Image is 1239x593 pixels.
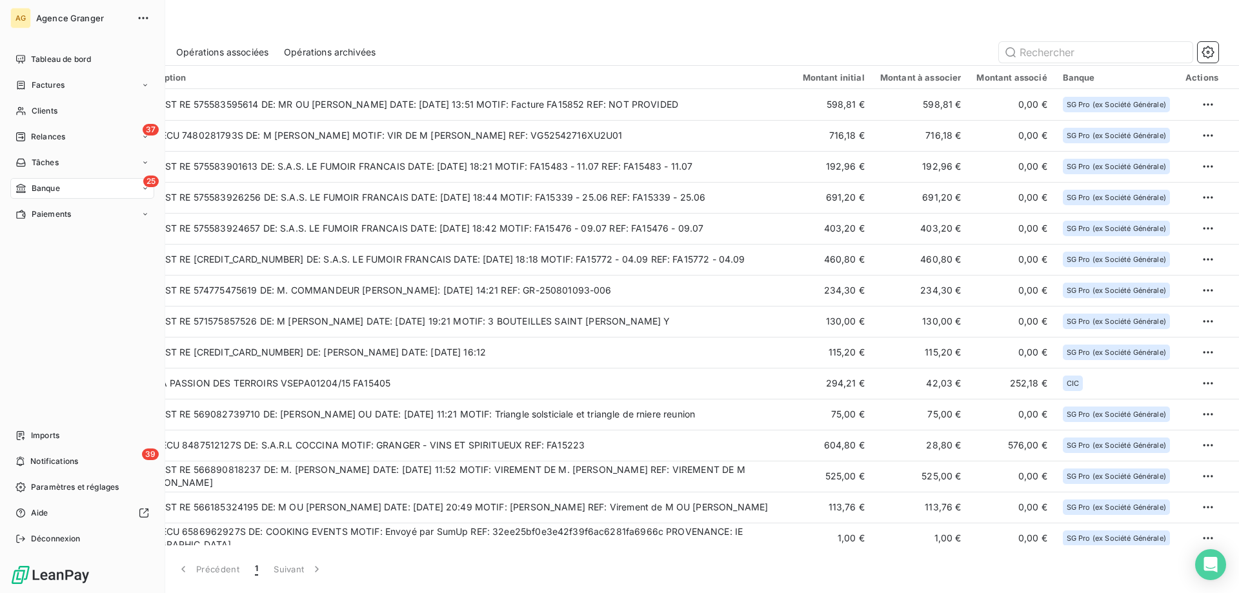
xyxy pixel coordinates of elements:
td: 403,20 € [872,213,969,244]
span: Déconnexion [31,533,81,545]
td: 0,00 € [969,182,1054,213]
span: 25 [143,176,159,187]
td: 0,00 € [969,244,1054,275]
td: VIR INST RE [CREDIT_CARD_NUMBER] DE: [PERSON_NAME] DATE: [DATE] 16:12 [130,337,795,368]
span: 1 [255,563,258,576]
td: VIR INST RE 566890818237 DE: M. [PERSON_NAME] DATE: [DATE] 11:52 MOTIF: VIREMENT DE M. [PERSON_NA... [130,461,795,492]
td: 0,00 € [969,399,1054,430]
td: VIR INST RE 575583924657 DE: S.A.S. LE FUMOIR FRANCAIS DATE: [DATE] 18:42 MOTIF: FA15476 - 09.07 ... [130,213,795,244]
td: 0,00 € [969,213,1054,244]
div: Actions [1185,72,1218,83]
td: 28,80 € [872,430,969,461]
span: Opérations associées [176,46,268,59]
span: Paiements [32,208,71,220]
span: SG Pro (ex Société Générale) [1067,194,1166,201]
span: SG Pro (ex Société Générale) [1067,441,1166,449]
span: SG Pro (ex Société Générale) [1067,348,1166,356]
td: VIR LA PASSION DES TERROIRS VSEPA01204/15 FA15405 [130,368,795,399]
span: CIC [1067,379,1079,387]
td: 1,00 € [795,523,872,554]
td: VIR INST RE 571575857526 DE: M [PERSON_NAME] DATE: [DATE] 19:21 MOTIF: 3 BOUTEILLES SAINT [PERSON... [130,306,795,337]
td: VIR INST RE 574775475619 DE: M. COMMANDEUR [PERSON_NAME]: [DATE] 14:21 REF: GR-250801093-006 [130,275,795,306]
td: 252,18 € [969,368,1054,399]
td: 576,00 € [969,430,1054,461]
td: VIR RECU 6586962927S DE: COOKING EVENTS MOTIF: Envoyé par SumUp REF: 32ee25bf0e3e42f39f6ac6281fa6... [130,523,795,554]
td: 115,20 € [795,337,872,368]
td: 716,18 € [872,120,969,151]
span: Paramètres et réglages [31,481,119,493]
a: Aide [10,503,154,523]
td: 460,80 € [795,244,872,275]
div: AG [10,8,31,28]
span: Notifications [30,456,78,467]
span: Banque [32,183,60,194]
span: 39 [142,448,159,460]
td: 234,30 € [872,275,969,306]
button: 1 [247,556,266,583]
td: 525,00 € [872,461,969,492]
td: VIR INST RE [CREDIT_CARD_NUMBER] DE: S.A.S. LE FUMOIR FRANCAIS DATE: [DATE] 18:18 MOTIF: FA15772 ... [130,244,795,275]
span: SG Pro (ex Société Générale) [1067,317,1166,325]
td: 0,00 € [969,461,1054,492]
span: SG Pro (ex Société Générale) [1067,286,1166,294]
span: SG Pro (ex Société Générale) [1067,256,1166,263]
td: 113,76 € [872,492,969,523]
td: 234,30 € [795,275,872,306]
td: 604,80 € [795,430,872,461]
button: Suivant [266,556,331,583]
span: Clients [32,105,57,117]
td: 42,03 € [872,368,969,399]
td: 0,00 € [969,337,1054,368]
span: SG Pro (ex Société Générale) [1067,101,1166,108]
td: 0,00 € [969,306,1054,337]
td: VIR INST RE 569082739710 DE: [PERSON_NAME] OU DATE: [DATE] 11:21 MOTIF: Triangle solsticiale et t... [130,399,795,430]
td: VIR INST RE 566185324195 DE: M OU [PERSON_NAME] DATE: [DATE] 20:49 MOTIF: [PERSON_NAME] REF: Vire... [130,492,795,523]
td: 0,00 € [969,492,1054,523]
td: 75,00 € [872,399,969,430]
span: Tableau de bord [31,54,91,65]
td: 691,20 € [795,182,872,213]
td: VIR INST RE 575583901613 DE: S.A.S. LE FUMOIR FRANCAIS DATE: [DATE] 18:21 MOTIF: FA15483 - 11.07 ... [130,151,795,182]
td: 0,00 € [969,89,1054,120]
span: SG Pro (ex Société Générale) [1067,163,1166,170]
div: Open Intercom Messenger [1195,549,1226,580]
td: 113,76 € [795,492,872,523]
span: Relances [31,131,65,143]
span: Tâches [32,157,59,168]
div: Montant associé [976,72,1047,83]
td: 716,18 € [795,120,872,151]
td: 130,00 € [795,306,872,337]
td: 460,80 € [872,244,969,275]
td: 192,96 € [872,151,969,182]
div: Montant initial [803,72,865,83]
td: 691,20 € [872,182,969,213]
img: Logo LeanPay [10,565,90,585]
span: Aide [31,507,48,519]
td: 1,00 € [872,523,969,554]
span: 37 [143,124,159,136]
td: VIR INST RE 575583595614 DE: MR OU [PERSON_NAME] DATE: [DATE] 13:51 MOTIF: Facture FA15852 REF: N... [130,89,795,120]
td: 598,81 € [795,89,872,120]
span: Factures [32,79,65,91]
span: Opérations archivées [284,46,376,59]
td: 294,21 € [795,368,872,399]
td: 403,20 € [795,213,872,244]
td: 0,00 € [969,275,1054,306]
td: VIR INST RE 575583926256 DE: S.A.S. LE FUMOIR FRANCAIS DATE: [DATE] 18:44 MOTIF: FA15339 - 25.06 ... [130,182,795,213]
td: 115,20 € [872,337,969,368]
td: 130,00 € [872,306,969,337]
div: Montant à associer [880,72,962,83]
span: SG Pro (ex Société Générale) [1067,410,1166,418]
td: VIR RECU 7480281793S DE: M [PERSON_NAME] MOTIF: VIR DE M [PERSON_NAME] REF: VG52542716XU2U01 [130,120,795,151]
td: 598,81 € [872,89,969,120]
input: Rechercher [999,42,1193,63]
div: Banque [1063,72,1170,83]
span: SG Pro (ex Société Générale) [1067,472,1166,480]
td: 0,00 € [969,120,1054,151]
div: Description [137,72,787,83]
span: Agence Granger [36,13,129,23]
span: SG Pro (ex Société Générale) [1067,225,1166,232]
td: 0,00 € [969,523,1054,554]
td: 75,00 € [795,399,872,430]
span: SG Pro (ex Société Générale) [1067,503,1166,511]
